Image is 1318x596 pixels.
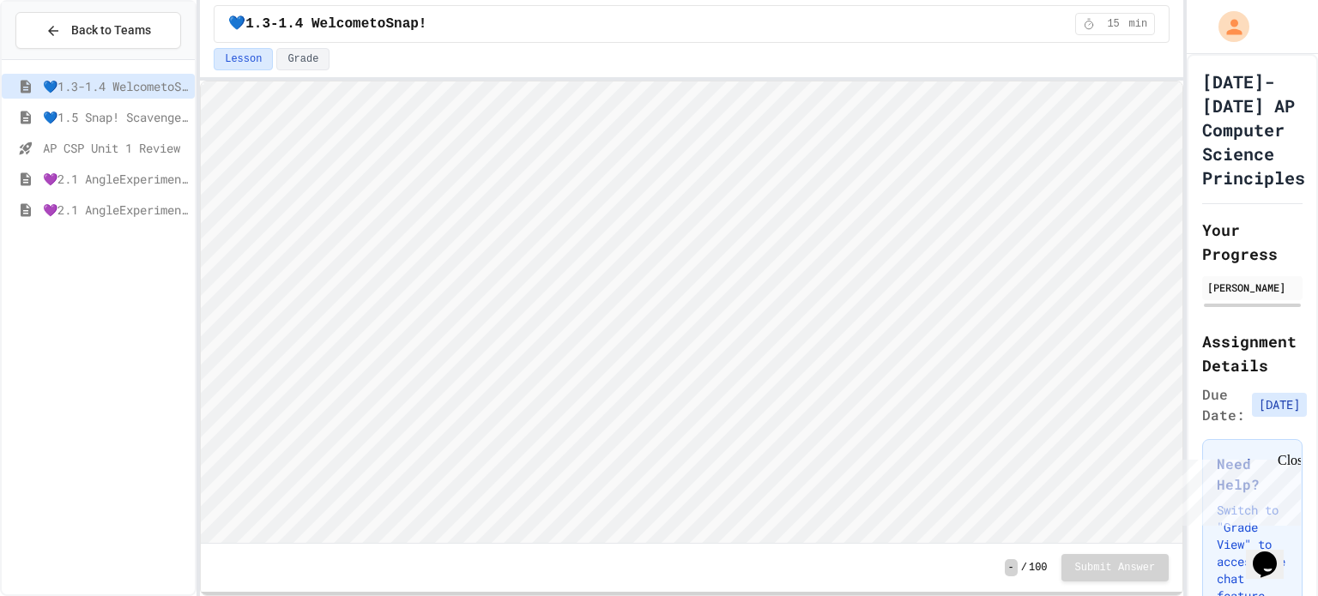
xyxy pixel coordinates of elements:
[71,21,151,39] span: Back to Teams
[201,81,1182,543] iframe: To enrich screen reader interactions, please activate Accessibility in Grammarly extension settings
[1100,17,1128,31] span: 15
[43,77,188,95] span: 💙1.3-1.4 WelcometoSnap!
[214,48,273,70] button: Lesson
[1061,554,1170,581] button: Submit Answer
[43,108,188,126] span: 💙1.5 Snap! ScavengerHunt
[7,7,118,109] div: Chat with us now!Close
[1005,559,1018,576] span: -
[1202,218,1303,266] h2: Your Progress
[1021,561,1027,575] span: /
[1252,393,1307,417] span: [DATE]
[1075,561,1156,575] span: Submit Answer
[228,14,426,34] span: 💙1.3-1.4 WelcometoSnap!
[1029,561,1048,575] span: 100
[43,170,188,188] span: 💜2.1 AngleExperiments1
[1246,527,1301,579] iframe: chat widget
[1202,329,1303,377] h2: Assignment Details
[15,12,181,49] button: Back to Teams
[1207,280,1297,295] div: [PERSON_NAME]
[276,48,329,70] button: Grade
[43,139,188,157] span: AP CSP Unit 1 Review
[1200,7,1254,46] div: My Account
[1202,384,1245,425] span: Due Date:
[1176,453,1301,526] iframe: chat widget
[1202,69,1305,190] h1: [DATE]-[DATE] AP Computer Science Principles
[43,201,188,219] span: 💜2.1 AngleExperiments2
[1129,17,1148,31] span: min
